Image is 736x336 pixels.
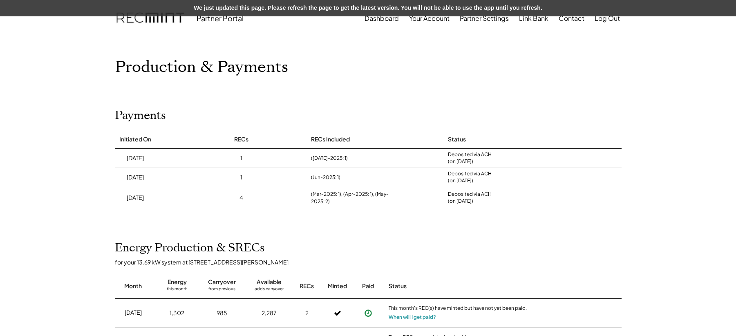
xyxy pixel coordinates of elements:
div: 1,302 [170,309,184,317]
button: Log Out [595,10,620,27]
div: 1 [240,173,242,181]
div: RECs [300,282,314,290]
div: ([DATE]-2025: 1) [311,155,348,162]
div: [DATE] [127,154,144,162]
div: (Mar-2025: 1), (Apr-2025: 1), (May-2025: 2) [311,190,395,205]
div: RECs Included [311,135,350,143]
div: Minted [328,282,347,290]
button: Contact [559,10,584,27]
div: Carryover [208,278,236,286]
div: Available [257,278,282,286]
div: Energy [168,278,187,286]
div: this month [167,286,188,294]
div: 2,287 [262,309,277,317]
div: Status [389,282,528,290]
div: 2 [305,309,309,317]
div: (Jun-2025: 1) [311,174,340,181]
h2: Payments [115,109,166,123]
div: Status [448,135,466,143]
button: Link Bank [519,10,548,27]
div: Initiated On [119,135,151,143]
div: This month's REC(s) have minted but have not yet been paid. [389,305,528,313]
button: Payment approved, but not yet initiated. [362,307,374,319]
div: 985 [217,309,227,317]
div: Deposited via ACH (on [DATE]) [448,191,492,205]
div: [DATE] [127,194,144,202]
h1: Production & Payments [115,58,622,77]
h2: Energy Production & SRECs [115,241,265,255]
div: Deposited via ACH (on [DATE]) [448,170,492,184]
button: Your Account [409,10,450,27]
div: 4 [239,194,243,202]
div: [DATE] [127,173,144,181]
div: [DATE] [125,309,142,317]
div: Deposited via ACH (on [DATE]) [448,151,492,165]
div: Month [124,282,142,290]
button: Dashboard [365,10,399,27]
div: 1 [240,154,242,162]
button: Partner Settings [460,10,509,27]
img: recmint-logotype%403x.png [116,4,184,32]
div: Partner Portal [197,13,244,23]
div: for your 13.69 kW system at [STREET_ADDRESS][PERSON_NAME] [115,258,630,266]
div: Paid [362,282,374,290]
button: When will I get paid? [389,313,436,321]
div: from previous [208,286,235,294]
div: RECs [234,135,248,143]
div: adds carryover [255,286,284,294]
